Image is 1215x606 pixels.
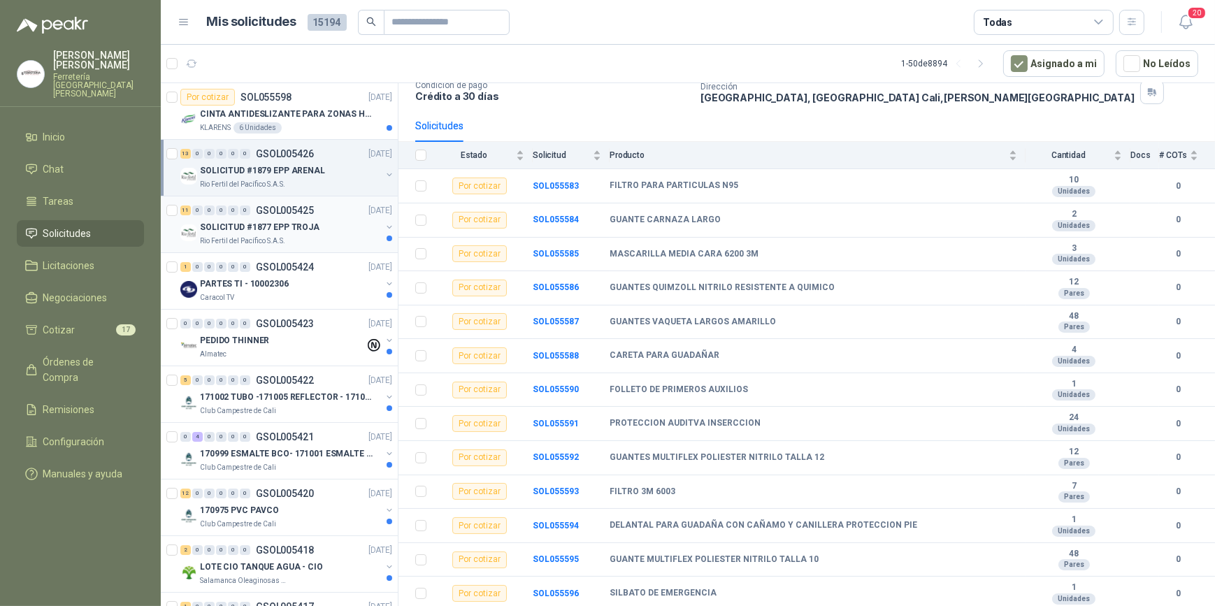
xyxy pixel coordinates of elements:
[180,259,395,303] a: 1 0 0 0 0 0 GSOL005424[DATE] Company LogoPARTES TI - 10002306Caracol TV
[1159,587,1198,600] b: 0
[1159,383,1198,396] b: 0
[17,461,144,487] a: Manuales y ayuda
[610,350,719,361] b: CARETA PARA GUADAÑAR
[1026,447,1122,458] b: 12
[180,224,197,241] img: Company Logo
[192,262,203,272] div: 0
[452,178,507,194] div: Por cotizar
[368,261,392,274] p: [DATE]
[1058,322,1090,333] div: Pares
[180,315,395,360] a: 0 0 0 0 0 0 GSOL005423[DATE] Company LogoPEDIDO THINNERAlmatec
[200,561,323,574] p: LOTE CIO TANQUE AGUA - CIO
[533,150,590,160] span: Solicitud
[1159,553,1198,566] b: 0
[1052,220,1095,231] div: Unidades
[366,17,376,27] span: search
[1116,50,1198,77] button: No Leídos
[452,280,507,296] div: Por cotizar
[216,149,227,159] div: 0
[161,83,398,140] a: Por cotizarSOL055598[DATE] Company LogoCINTA ANTIDESLIZANTE PARA ZONAS HUMEDASKLARENS6 Unidades
[204,489,215,498] div: 0
[240,149,250,159] div: 0
[1159,247,1198,261] b: 0
[610,150,1006,160] span: Producto
[1026,481,1122,492] b: 7
[1052,389,1095,401] div: Unidades
[1026,514,1122,526] b: 1
[610,249,759,260] b: MASCARILLA MEDIA CARA 6200 3M
[204,375,215,385] div: 0
[452,347,507,364] div: Por cotizar
[43,402,95,417] span: Remisiones
[192,149,203,159] div: 0
[204,319,215,329] div: 0
[452,415,507,432] div: Por cotizar
[1026,277,1122,288] b: 12
[1026,175,1122,186] b: 10
[1026,549,1122,560] b: 48
[1058,491,1090,503] div: Pares
[452,551,507,568] div: Por cotizar
[1026,142,1130,169] th: Cantidad
[368,91,392,104] p: [DATE]
[43,161,64,177] span: Chat
[610,554,819,565] b: GUANTE MULTIFLEX POLIESTER NITRILO TALLA 10
[610,520,917,531] b: DELANTAL PARA GUADAÑA CON CAÑAMO Y CANILLERA PROTECCION PIE
[43,434,105,449] span: Configuración
[415,118,463,134] div: Solicitudes
[533,282,579,292] a: SOL055586
[533,142,610,169] th: Solicitud
[216,262,227,272] div: 0
[180,428,395,473] a: 0 4 0 0 0 0 GSOL005421[DATE] Company Logo170999 ESMALTE BCO- 171001 ESMALTE GRISClub Campestre de...
[240,319,250,329] div: 0
[207,12,296,32] h1: Mis solicitudes
[17,396,144,423] a: Remisiones
[610,282,835,294] b: GUANTES QUIMZOLL NITRILO RESISTENTE A QUIMICO
[1159,485,1198,498] b: 0
[200,349,227,360] p: Almatec
[192,375,203,385] div: 0
[368,544,392,557] p: [DATE]
[228,545,238,555] div: 0
[192,432,203,442] div: 4
[192,545,203,555] div: 0
[1058,288,1090,299] div: Pares
[1159,213,1198,226] b: 0
[180,451,197,468] img: Company Logo
[1187,6,1207,20] span: 20
[1052,526,1095,537] div: Unidades
[1058,458,1090,469] div: Pares
[200,236,285,247] p: Rio Fertil del Pacífico S.A.S.
[533,486,579,496] a: SOL055593
[180,432,191,442] div: 0
[43,322,76,338] span: Cotizar
[216,432,227,442] div: 0
[533,317,579,326] a: SOL055587
[180,394,197,411] img: Company Logo
[180,375,191,385] div: 5
[1159,315,1198,329] b: 0
[216,375,227,385] div: 0
[368,431,392,444] p: [DATE]
[368,374,392,387] p: [DATE]
[533,215,579,224] a: SOL055584
[17,156,144,182] a: Chat
[204,205,215,215] div: 0
[1159,150,1187,160] span: # COTs
[204,262,215,272] div: 0
[180,145,395,190] a: 13 0 0 0 0 0 GSOL005426[DATE] Company LogoSOLICITUD #1879 EPP ARENALRio Fertil del Pacífico S.A.S.
[452,483,507,500] div: Por cotizar
[533,589,579,598] b: SOL055596
[256,319,314,329] p: GSOL005423
[533,249,579,259] a: SOL055585
[200,391,374,404] p: 171002 TUBO -171005 REFLECTOR - 171007 PANEL
[533,554,579,564] a: SOL055595
[1159,417,1198,431] b: 0
[1026,209,1122,220] b: 2
[180,338,197,354] img: Company Logo
[240,375,250,385] div: 0
[43,354,131,385] span: Órdenes de Compra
